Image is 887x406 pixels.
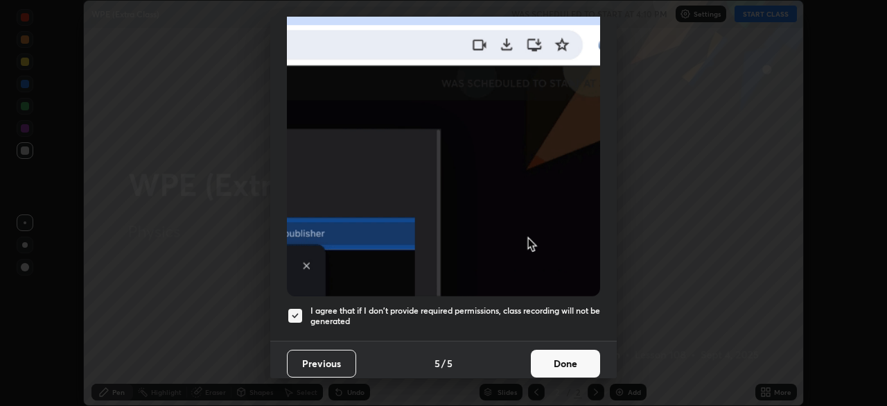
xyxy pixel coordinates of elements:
[441,356,446,371] h4: /
[447,356,453,371] h4: 5
[531,350,600,378] button: Done
[434,356,440,371] h4: 5
[287,350,356,378] button: Previous
[310,305,600,327] h5: I agree that if I don't provide required permissions, class recording will not be generated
